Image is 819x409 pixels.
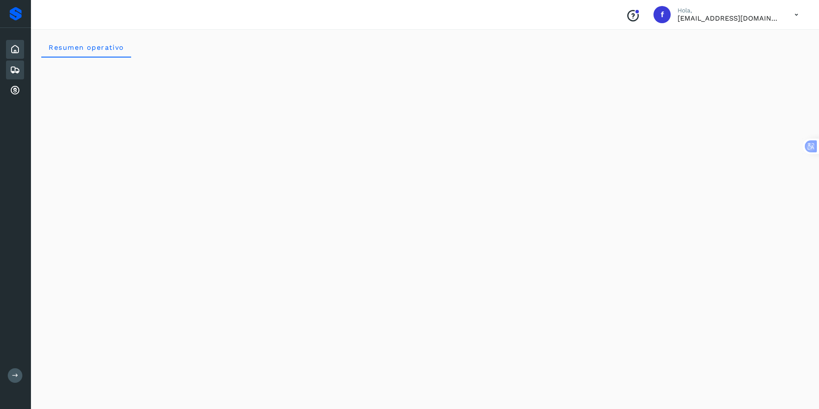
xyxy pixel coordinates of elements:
[678,14,781,22] p: facturacion@transportesglp.com
[678,7,781,14] p: Hola,
[6,61,24,79] div: Embarques
[6,81,24,100] div: Cuentas por cobrar
[6,40,24,59] div: Inicio
[48,43,124,52] span: Resumen operativo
